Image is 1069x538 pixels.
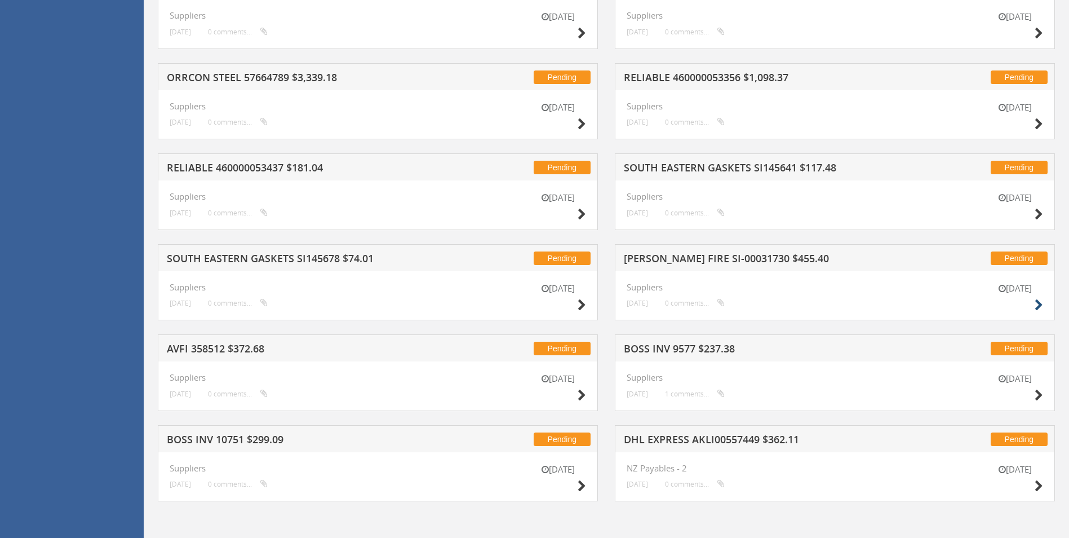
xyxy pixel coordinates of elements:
[530,192,586,204] small: [DATE]
[665,118,725,126] small: 0 comments...
[208,480,268,488] small: 0 comments...
[170,480,191,488] small: [DATE]
[167,434,462,448] h5: BOSS INV 10751 $299.09
[987,192,1043,204] small: [DATE]
[627,11,1043,20] h4: Suppliers
[991,433,1048,446] span: Pending
[170,209,191,217] small: [DATE]
[208,390,268,398] small: 0 comments...
[991,252,1048,265] span: Pending
[170,464,586,473] h4: Suppliers
[624,72,919,86] h5: RELIABLE 460000053356 $1,098.37
[167,72,462,86] h5: ORRCON STEEL 57664789 $3,339.18
[167,162,462,177] h5: RELIABLE 460000053437 $181.04
[170,283,586,292] h4: Suppliers
[530,11,586,23] small: [DATE]
[624,162,919,177] h5: SOUTH EASTERN GASKETS SI145641 $117.48
[627,102,1043,111] h4: Suppliers
[627,480,648,488] small: [DATE]
[627,283,1043,292] h4: Suppliers
[530,464,586,475] small: [DATE]
[991,70,1048,84] span: Pending
[167,253,462,267] h5: SOUTH EASTERN GASKETS SI145678 $74.01
[987,283,1043,294] small: [DATE]
[627,373,1043,382] h4: Suppliers
[627,209,648,217] small: [DATE]
[530,102,586,113] small: [DATE]
[627,390,648,398] small: [DATE]
[208,299,268,307] small: 0 comments...
[991,342,1048,355] span: Pending
[665,390,725,398] small: 1 comments...
[534,342,591,355] span: Pending
[987,11,1043,23] small: [DATE]
[170,390,191,398] small: [DATE]
[170,11,586,20] h4: Suppliers
[170,192,586,201] h4: Suppliers
[987,102,1043,113] small: [DATE]
[170,118,191,126] small: [DATE]
[627,464,1043,473] h4: NZ Payables - 2
[170,28,191,36] small: [DATE]
[530,373,586,385] small: [DATE]
[534,433,591,446] span: Pending
[534,161,591,174] span: Pending
[534,70,591,84] span: Pending
[665,480,725,488] small: 0 comments...
[991,161,1048,174] span: Pending
[627,299,648,307] small: [DATE]
[208,118,268,126] small: 0 comments...
[170,373,586,382] h4: Suppliers
[627,192,1043,201] h4: Suppliers
[987,373,1043,385] small: [DATE]
[167,343,462,358] h5: AVFI 358512 $372.68
[624,434,919,448] h5: DHL EXPRESS AKLI00557449 $362.11
[987,464,1043,475] small: [DATE]
[170,299,191,307] small: [DATE]
[627,118,648,126] small: [DATE]
[624,253,919,267] h5: [PERSON_NAME] FIRE SI-00031730 $455.40
[170,102,586,111] h4: Suppliers
[534,252,591,265] span: Pending
[627,28,648,36] small: [DATE]
[208,209,268,217] small: 0 comments...
[665,299,725,307] small: 0 comments...
[624,343,919,358] h5: BOSS INV 9577 $237.38
[530,283,586,294] small: [DATE]
[665,209,725,217] small: 0 comments...
[665,28,725,36] small: 0 comments...
[208,28,268,36] small: 0 comments...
